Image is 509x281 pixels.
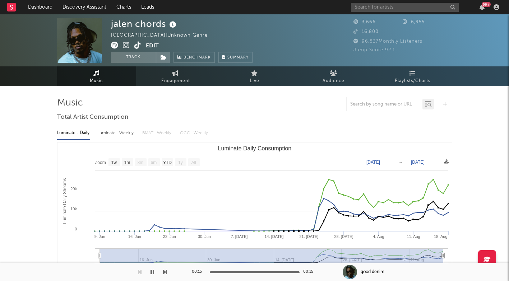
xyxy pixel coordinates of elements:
[231,234,247,239] text: 7. [DATE]
[94,234,105,239] text: 9. Jun
[218,145,291,151] text: Luminate Daily Consumption
[111,18,178,30] div: jalen chords
[173,52,215,63] a: Benchmark
[163,160,171,165] text: YTD
[111,160,117,165] text: 1w
[366,160,380,165] text: [DATE]
[407,234,420,239] text: 11. Aug
[111,31,216,40] div: [GEOGRAPHIC_DATA] | Unknown Genre
[347,102,422,107] input: Search by song name or URL
[128,234,141,239] text: 16. Jun
[299,234,318,239] text: 21. [DATE]
[399,160,403,165] text: →
[70,187,77,191] text: 20k
[146,42,159,51] button: Edit
[411,160,425,165] text: [DATE]
[215,66,294,86] a: Live
[373,66,452,86] a: Playlists/Charts
[403,20,425,24] span: 6,955
[163,234,176,239] text: 23. Jun
[57,113,128,122] span: Total Artist Consumption
[434,234,447,239] text: 18. Aug
[97,127,135,139] div: Luminate - Weekly
[227,56,249,60] span: Summary
[95,160,106,165] text: Zoom
[124,160,130,165] text: 1m
[351,3,459,12] input: Search for artists
[178,160,183,165] text: 1y
[218,52,253,63] button: Summary
[250,77,259,85] span: Live
[161,77,190,85] span: Engagement
[482,2,491,7] div: 99 +
[57,127,90,139] div: Luminate - Daily
[294,66,373,86] a: Audience
[353,39,422,44] span: 96,837 Monthly Listeners
[373,234,384,239] text: 4. Aug
[90,77,103,85] span: Music
[334,234,353,239] text: 28. [DATE]
[323,77,344,85] span: Audience
[70,207,77,211] text: 10k
[353,20,376,24] span: 3,666
[191,160,196,165] text: All
[192,268,206,276] div: 00:15
[353,48,395,52] span: Jump Score: 92.1
[151,160,157,165] text: 6m
[264,234,283,239] text: 14. [DATE]
[136,66,215,86] a: Engagement
[137,160,143,165] text: 3m
[303,268,318,276] div: 00:15
[184,53,211,62] span: Benchmark
[74,227,77,231] text: 0
[111,52,156,63] button: Track
[395,77,430,85] span: Playlists/Charts
[361,269,384,275] div: good denim
[480,4,485,10] button: 99+
[353,29,379,34] span: 16,800
[62,178,67,224] text: Luminate Daily Streams
[57,66,136,86] a: Music
[198,234,210,239] text: 30. Jun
